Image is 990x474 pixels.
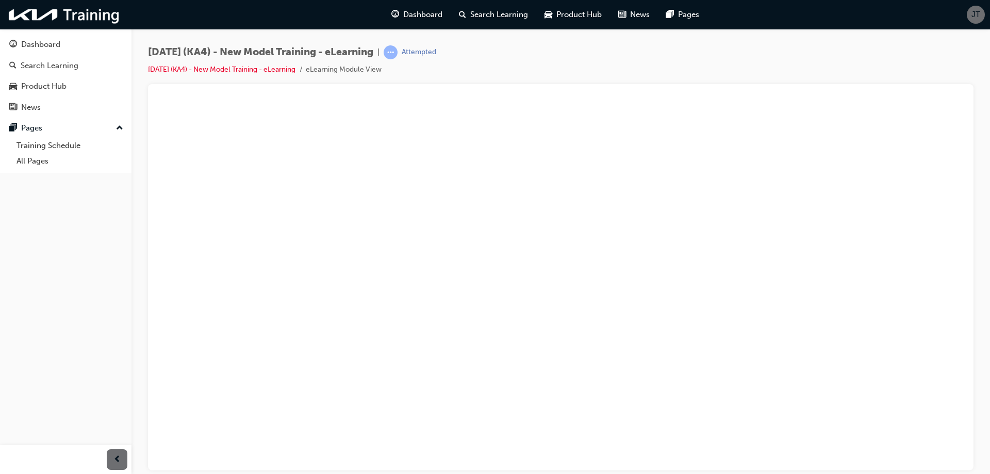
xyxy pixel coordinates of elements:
span: Dashboard [403,9,442,21]
a: Search Learning [4,56,127,75]
span: news-icon [618,8,626,21]
button: JT [967,6,985,24]
button: Pages [4,119,127,138]
a: car-iconProduct Hub [536,4,610,25]
span: Search Learning [470,9,528,21]
span: learningRecordVerb_ATTEMPT-icon [384,45,398,59]
a: News [4,98,127,117]
button: DashboardSearch LearningProduct HubNews [4,33,127,119]
div: Search Learning [21,60,78,72]
a: Training Schedule [12,138,127,154]
span: car-icon [544,8,552,21]
div: Product Hub [21,80,67,92]
span: News [630,9,650,21]
a: [DATE] (KA4) - New Model Training - eLearning [148,65,295,74]
span: guage-icon [9,40,17,50]
a: All Pages [12,153,127,169]
span: car-icon [9,82,17,91]
li: eLearning Module View [306,64,382,76]
span: pages-icon [9,124,17,133]
span: | [377,46,379,58]
span: search-icon [459,8,466,21]
span: up-icon [116,122,123,135]
div: Dashboard [21,39,60,51]
div: News [21,102,41,113]
a: pages-iconPages [658,4,707,25]
span: [DATE] (KA4) - New Model Training - eLearning [148,46,373,58]
span: search-icon [9,61,16,71]
a: guage-iconDashboard [383,4,451,25]
div: Pages [21,122,42,134]
span: pages-icon [666,8,674,21]
span: Product Hub [556,9,602,21]
img: kia-training [5,4,124,25]
span: JT [971,9,980,21]
span: Pages [678,9,699,21]
span: guage-icon [391,8,399,21]
a: Dashboard [4,35,127,54]
span: prev-icon [113,453,121,466]
a: news-iconNews [610,4,658,25]
div: Attempted [402,47,436,57]
a: search-iconSearch Learning [451,4,536,25]
a: Product Hub [4,77,127,96]
span: news-icon [9,103,17,112]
